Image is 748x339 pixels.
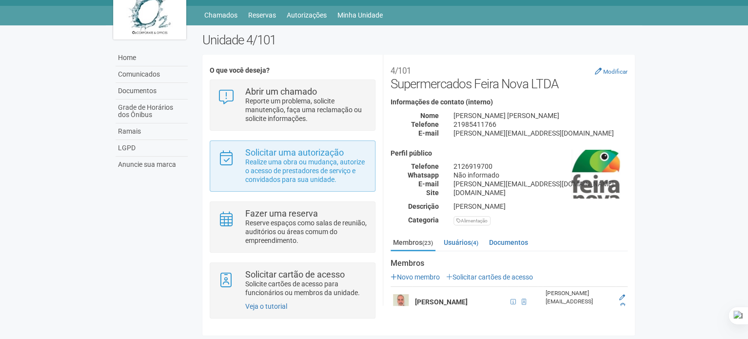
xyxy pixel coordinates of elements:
[245,208,318,219] strong: Fazer uma reserva
[391,150,628,157] h4: Perfil público
[418,180,439,188] strong: E-mail
[408,171,439,179] strong: Whatsapp
[217,87,367,123] a: Abrir um chamado Reporte um problema, solicite manutenção, faça uma reclamação ou solicite inform...
[202,33,635,47] h2: Unidade 4/101
[245,219,368,245] p: Reserve espaços como salas de reunião, auditórios ou áreas comum do empreendimento.
[408,202,439,210] strong: Descrição
[287,8,327,22] a: Autorizações
[408,216,439,224] strong: Categoria
[116,66,188,83] a: Comunicados
[603,68,628,75] small: Modificar
[116,50,188,66] a: Home
[337,8,383,22] a: Minha Unidade
[620,302,625,309] a: Excluir membro
[245,279,368,297] p: Solicite cartões de acesso para funcionários ou membros da unidade.
[245,147,344,158] strong: Solicitar uma autorização
[217,209,367,245] a: Fazer uma reserva Reserve espaços como salas de reunião, auditórios ou áreas comum do empreendime...
[217,148,367,184] a: Solicitar uma autorização Realize uma obra ou mudança, autorize o acesso de prestadores de serviç...
[446,273,533,281] a: Solicitar cartões de acesso
[411,120,439,128] strong: Telefone
[422,239,433,246] small: (23)
[204,8,237,22] a: Chamados
[571,150,620,199] img: business.png
[245,158,368,184] p: Realize uma obra ou mudança, autorize o acesso de prestadores de serviço e convidados para sua un...
[245,86,317,97] strong: Abrir um chamado
[248,8,276,22] a: Reservas
[487,235,531,250] a: Documentos
[446,188,635,197] div: [DOMAIN_NAME]
[545,289,613,314] div: [PERSON_NAME][EMAIL_ADDRESS][DOMAIN_NAME]
[619,294,625,301] a: Editar membro
[446,171,635,179] div: Não informado
[446,179,635,188] div: [PERSON_NAME][EMAIL_ADDRESS][DOMAIN_NAME]
[391,235,435,251] a: Membros(23)
[411,162,439,170] strong: Telefone
[116,100,188,123] a: Grade de Horários dos Ônibus
[453,216,491,225] div: Alimentação
[426,189,439,197] strong: Site
[391,66,411,76] small: 4/101
[446,162,635,171] div: 2126919700
[245,302,287,310] a: Veja o tutorial
[391,273,440,281] a: Novo membro
[446,111,635,120] div: [PERSON_NAME] [PERSON_NAME]
[446,129,635,138] div: [PERSON_NAME][EMAIL_ADDRESS][DOMAIN_NAME]
[116,157,188,173] a: Anuncie sua marca
[210,67,375,74] h4: O que você deseja?
[391,62,628,91] h2: Supermercados Feira Nova LTDA
[391,259,628,268] strong: Membros
[471,239,478,246] small: (4)
[595,67,628,75] a: Modificar
[418,129,439,137] strong: E-mail
[245,269,345,279] strong: Solicitar cartão de acesso
[116,140,188,157] a: LGPD
[446,202,635,211] div: [PERSON_NAME]
[441,235,481,250] a: Usuários(4)
[217,270,367,297] a: Solicitar cartão de acesso Solicite cartões de acesso para funcionários ou membros da unidade.
[245,97,368,123] p: Reporte um problema, solicite manutenção, faça uma reclamação ou solicite informações.
[415,298,468,306] strong: [PERSON_NAME]
[393,294,409,310] img: user.png
[391,99,628,106] h4: Informações de contato (interno)
[420,112,439,120] strong: Nome
[116,83,188,100] a: Documentos
[116,123,188,140] a: Ramais
[446,120,635,129] div: 21985411766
